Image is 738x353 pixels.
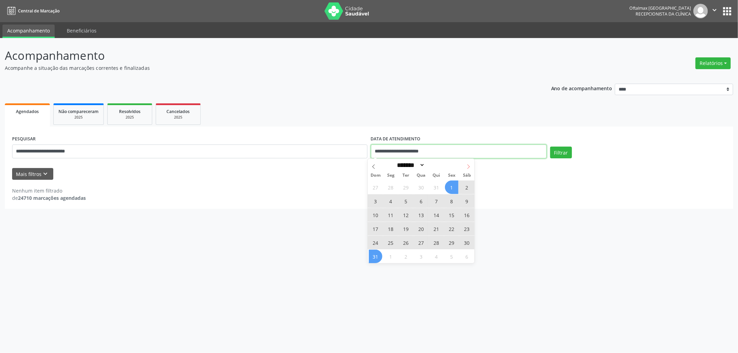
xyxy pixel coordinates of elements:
[42,170,49,178] i: keyboard_arrow_down
[460,180,474,194] span: Agosto 2, 2025
[551,84,612,92] p: Ano de acompanhamento
[445,208,458,222] span: Agosto 15, 2025
[12,194,86,202] div: de
[399,222,413,235] span: Agosto 19, 2025
[460,236,474,249] span: Agosto 30, 2025
[550,147,572,158] button: Filtrar
[16,109,39,114] span: Agendados
[414,222,428,235] span: Agosto 20, 2025
[414,236,428,249] span: Agosto 27, 2025
[112,115,147,120] div: 2025
[460,208,474,222] span: Agosto 16, 2025
[5,5,60,17] a: Central de Marcação
[430,180,443,194] span: Julho 31, 2025
[399,180,413,194] span: Julho 29, 2025
[414,180,428,194] span: Julho 30, 2025
[460,250,474,263] span: Setembro 6, 2025
[167,109,190,114] span: Cancelados
[695,57,731,69] button: Relatórios
[369,194,382,208] span: Agosto 3, 2025
[12,134,36,145] label: PESQUISAR
[708,4,721,18] button: 
[693,4,708,18] img: img
[445,194,458,208] span: Agosto 8, 2025
[119,109,140,114] span: Resolvidos
[18,8,60,14] span: Central de Marcação
[430,236,443,249] span: Agosto 28, 2025
[369,250,382,263] span: Agosto 31, 2025
[445,180,458,194] span: Agosto 1, 2025
[368,173,383,178] span: Dom
[399,250,413,263] span: Setembro 2, 2025
[414,208,428,222] span: Agosto 13, 2025
[58,115,99,120] div: 2025
[369,180,382,194] span: Julho 27, 2025
[398,173,413,178] span: Ter
[636,11,691,17] span: Recepcionista da clínica
[399,208,413,222] span: Agosto 12, 2025
[58,109,99,114] span: Não compareceram
[395,161,425,169] select: Month
[460,194,474,208] span: Agosto 9, 2025
[384,222,398,235] span: Agosto 18, 2025
[371,134,421,145] label: DATA DE ATENDIMENTO
[445,236,458,249] span: Agosto 29, 2025
[430,250,443,263] span: Setembro 4, 2025
[384,250,398,263] span: Setembro 1, 2025
[384,180,398,194] span: Julho 28, 2025
[5,47,515,64] p: Acompanhamento
[459,173,474,178] span: Sáb
[413,173,429,178] span: Qua
[444,173,459,178] span: Sex
[384,208,398,222] span: Agosto 11, 2025
[445,250,458,263] span: Setembro 5, 2025
[12,168,53,180] button: Mais filtroskeyboard_arrow_down
[2,25,55,38] a: Acompanhamento
[429,173,444,178] span: Qui
[384,194,398,208] span: Agosto 4, 2025
[62,25,101,37] a: Beneficiários
[12,187,86,194] div: Nenhum item filtrado
[399,236,413,249] span: Agosto 26, 2025
[414,194,428,208] span: Agosto 6, 2025
[430,208,443,222] span: Agosto 14, 2025
[721,5,733,17] button: apps
[369,236,382,249] span: Agosto 24, 2025
[430,194,443,208] span: Agosto 7, 2025
[430,222,443,235] span: Agosto 21, 2025
[369,222,382,235] span: Agosto 17, 2025
[161,115,195,120] div: 2025
[383,173,398,178] span: Seg
[445,222,458,235] span: Agosto 22, 2025
[18,195,86,201] strong: 24710 marcações agendadas
[384,236,398,249] span: Agosto 25, 2025
[460,222,474,235] span: Agosto 23, 2025
[414,250,428,263] span: Setembro 3, 2025
[711,6,718,14] i: 
[369,208,382,222] span: Agosto 10, 2025
[425,161,448,169] input: Year
[399,194,413,208] span: Agosto 5, 2025
[5,64,515,72] p: Acompanhe a situação das marcações correntes e finalizadas
[629,5,691,11] div: Oftalmax [GEOGRAPHIC_DATA]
